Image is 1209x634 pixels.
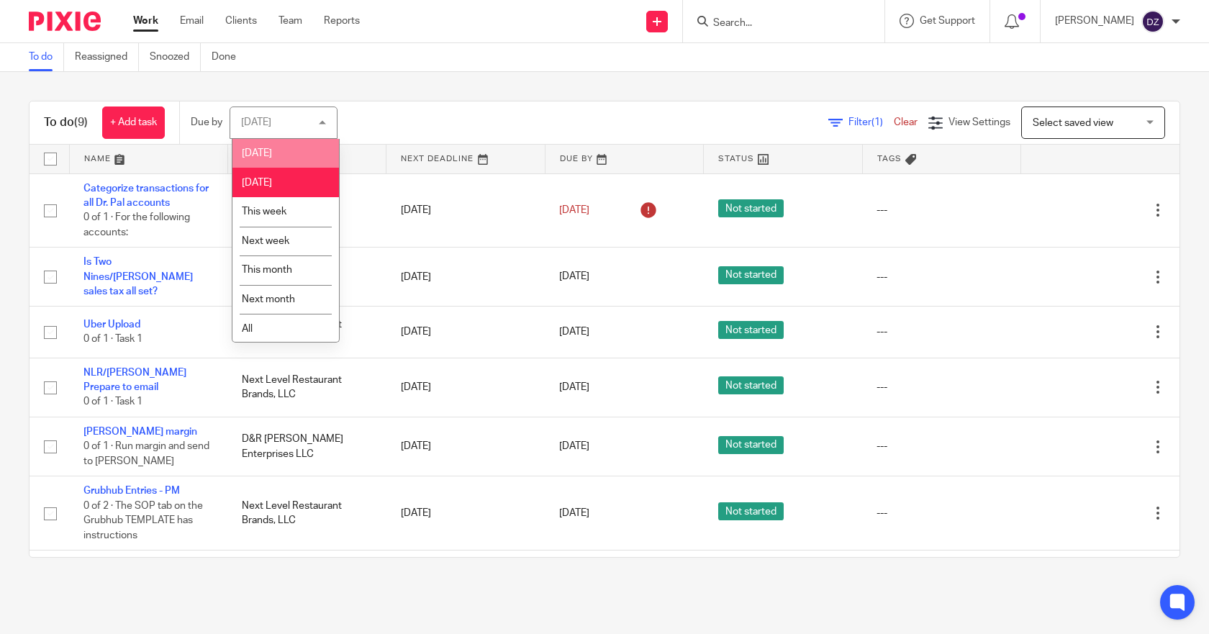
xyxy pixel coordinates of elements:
[74,117,88,128] span: (9)
[718,436,784,454] span: Not started
[559,272,589,282] span: [DATE]
[241,117,271,127] div: [DATE]
[386,476,545,551] td: [DATE]
[386,248,545,307] td: [DATE]
[718,376,784,394] span: Not started
[877,325,1006,339] div: ---
[29,12,101,31] img: Pixie
[1055,14,1134,28] p: [PERSON_NAME]
[877,506,1006,520] div: ---
[718,199,784,217] span: Not started
[227,417,386,476] td: D&R [PERSON_NAME] Enterprises LLC
[83,486,180,496] a: Grubhub Entries - PM
[718,502,784,520] span: Not started
[279,14,302,28] a: Team
[29,43,64,71] a: To do
[225,14,257,28] a: Clients
[1033,118,1113,128] span: Select saved view
[227,476,386,551] td: Next Level Restaurant Brands, LLC
[386,551,545,610] td: [DATE]
[83,397,142,407] span: 0 of 1 · Task 1
[848,117,894,127] span: Filter
[718,321,784,339] span: Not started
[559,442,589,452] span: [DATE]
[83,257,193,296] a: Is Two Nines/[PERSON_NAME] sales tax all set?
[191,115,222,130] p: Due by
[83,427,197,437] a: [PERSON_NAME] margin
[242,265,292,275] span: This month
[83,335,142,345] span: 0 of 1 · Task 1
[877,155,902,163] span: Tags
[894,117,918,127] a: Clear
[83,501,203,540] span: 0 of 2 · The SOP tab on the Grubhub TEMPLATE has instructions
[83,320,140,330] a: Uber Upload
[559,382,589,392] span: [DATE]
[242,207,286,217] span: This week
[212,43,247,71] a: Done
[83,184,209,208] a: Categorize transactions for all Dr. Pal accounts
[559,508,589,518] span: [DATE]
[871,117,883,127] span: (1)
[242,178,272,188] span: [DATE]
[227,173,386,248] td: [PERSON_NAME] & [PERSON_NAME]
[920,16,975,26] span: Get Support
[877,203,1006,217] div: ---
[180,14,204,28] a: Email
[242,324,253,334] span: All
[1141,10,1164,33] img: svg%3E
[83,212,190,237] span: 0 of 1 · For the following accounts:
[83,368,186,392] a: NLR/[PERSON_NAME] Prepare to email
[324,14,360,28] a: Reports
[242,294,295,304] span: Next month
[227,307,386,358] td: Next Level Restaurant Brands, LLC
[83,441,209,466] span: 0 of 1 · Run margin and send to [PERSON_NAME]
[386,307,545,358] td: [DATE]
[386,358,545,417] td: [DATE]
[227,551,386,610] td: [PERSON_NAME] Empire LLC
[559,205,589,215] span: [DATE]
[150,43,201,71] a: Snoozed
[75,43,139,71] a: Reassigned
[712,17,841,30] input: Search
[133,14,158,28] a: Work
[386,173,545,248] td: [DATE]
[718,266,784,284] span: Not started
[948,117,1010,127] span: View Settings
[44,115,88,130] h1: To do
[877,380,1006,394] div: ---
[242,236,289,246] span: Next week
[102,107,165,139] a: + Add task
[242,148,272,158] span: [DATE]
[386,417,545,476] td: [DATE]
[227,358,386,417] td: Next Level Restaurant Brands, LLC
[877,270,1006,284] div: ---
[559,327,589,337] span: [DATE]
[877,439,1006,453] div: ---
